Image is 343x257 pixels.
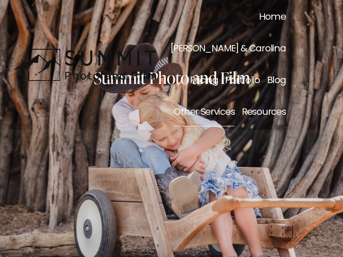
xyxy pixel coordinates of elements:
[14,48,162,81] img: Summit Photo and Film
[170,33,286,65] a: [PERSON_NAME] & Carolina
[267,65,286,97] a: Blog
[259,2,286,33] a: Home
[174,97,235,128] a: folder dropdown
[174,98,235,128] span: Other Services
[190,65,218,97] a: Pricing
[225,65,259,97] a: Portfolio
[242,97,286,128] a: folder dropdown
[242,98,286,128] span: Resources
